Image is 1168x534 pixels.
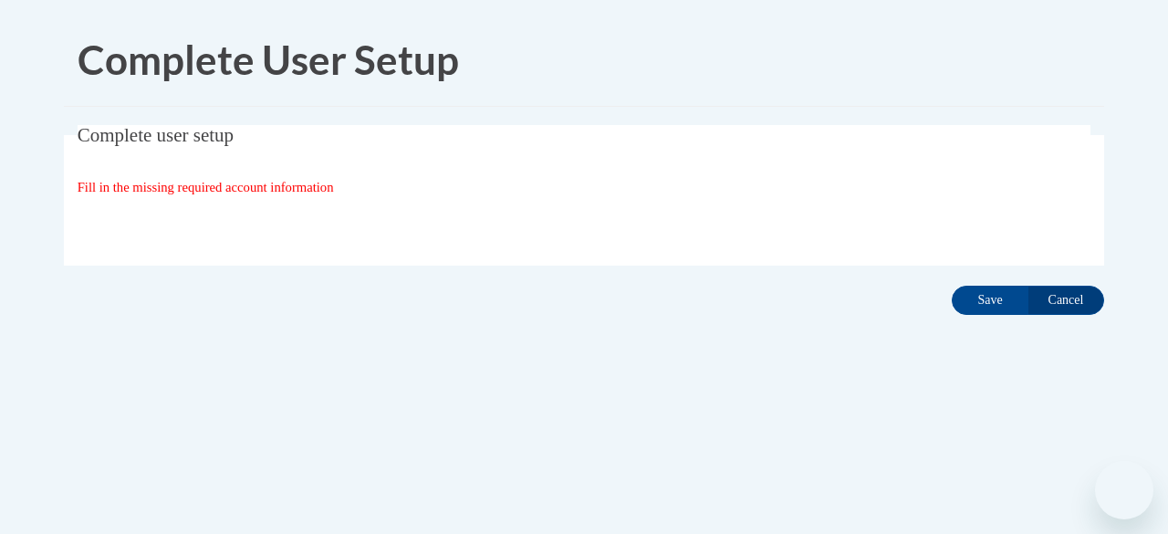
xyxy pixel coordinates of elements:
[78,36,459,83] span: Complete User Setup
[952,286,1028,315] input: Save
[1095,461,1153,519] iframe: Button to launch messaging window
[78,180,334,194] span: Fill in the missing required account information
[78,124,234,146] span: Complete user setup
[1027,286,1104,315] input: Cancel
